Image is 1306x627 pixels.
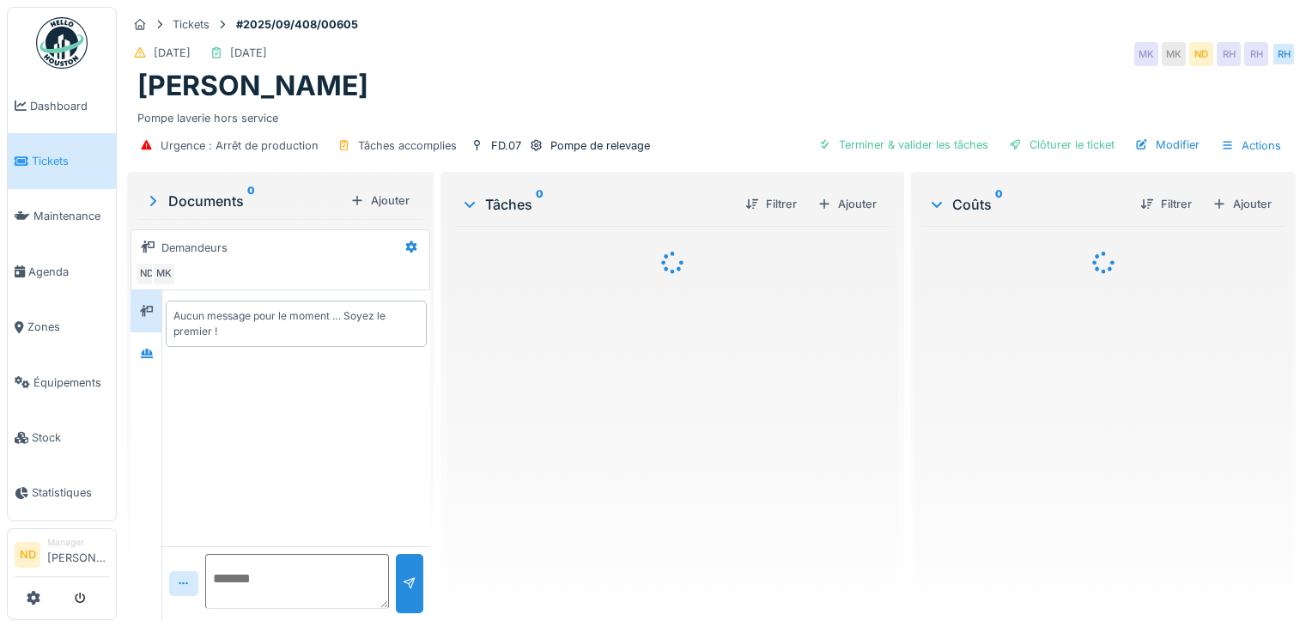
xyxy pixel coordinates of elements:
div: Filtrer [1133,192,1199,216]
span: Équipements [33,374,109,391]
span: Maintenance [33,208,109,224]
div: Urgence : Arrêt de production [161,137,319,154]
div: FD.07 [491,137,521,154]
a: ND Manager[PERSON_NAME] [15,536,109,577]
div: Pompe laverie hors service [137,103,1285,126]
sup: 0 [247,191,255,211]
div: Terminer & valider les tâches [811,133,995,156]
div: [DATE] [154,45,191,61]
a: Stock [8,410,116,465]
div: Ajouter [1206,192,1279,216]
img: Badge_color-CXgf-gQk.svg [36,17,88,69]
div: MK [152,262,176,286]
div: Documents [144,191,343,211]
div: Clôturer le ticket [1002,133,1121,156]
div: MK [1162,42,1186,66]
span: Dashboard [30,98,109,114]
li: [PERSON_NAME] [47,536,109,573]
div: RH [1244,42,1268,66]
div: [DATE] [230,45,267,61]
span: Statistiques [32,484,109,501]
sup: 0 [995,194,1003,215]
a: Zones [8,300,116,355]
div: Modifier [1128,133,1206,156]
h1: [PERSON_NAME] [137,70,368,102]
div: RH [1272,42,1296,66]
li: ND [15,542,40,568]
div: ND [135,262,159,286]
span: Stock [32,429,109,446]
div: MK [1134,42,1158,66]
a: Agenda [8,244,116,299]
div: Ajouter [811,192,884,216]
span: Zones [27,319,109,335]
div: Actions [1213,133,1289,158]
div: Tâches accomplies [358,137,457,154]
a: Maintenance [8,189,116,244]
div: ND [1189,42,1213,66]
div: Coûts [928,194,1127,215]
div: Manager [47,536,109,549]
a: Statistiques [8,466,116,520]
div: Demandeurs [161,240,228,256]
div: Ajouter [343,189,416,212]
span: Agenda [28,264,109,280]
a: Tickets [8,133,116,188]
div: Aucun message pour le moment … Soyez le premier ! [173,308,419,339]
span: Tickets [32,153,109,169]
div: Filtrer [738,192,804,216]
div: Pompe de relevage [550,137,650,154]
a: Dashboard [8,78,116,133]
a: Équipements [8,355,116,410]
sup: 0 [536,194,544,215]
div: Tickets [173,16,210,33]
div: Tâches [461,194,732,215]
strong: #2025/09/408/00605 [229,16,365,33]
div: RH [1217,42,1241,66]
